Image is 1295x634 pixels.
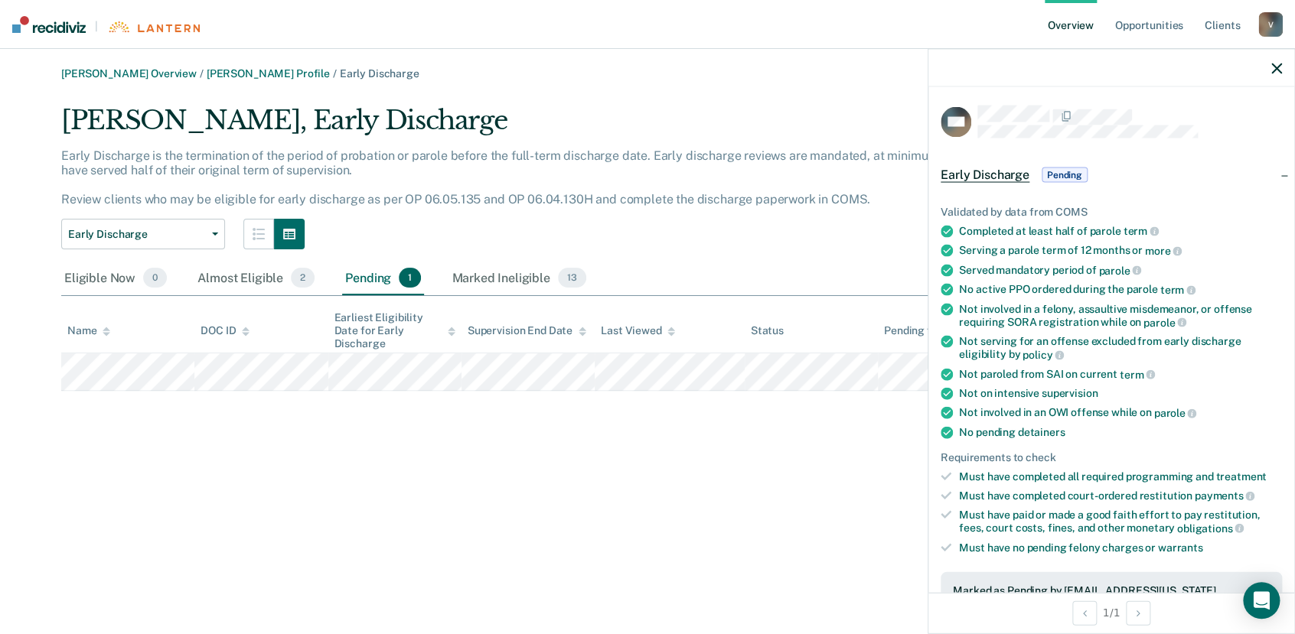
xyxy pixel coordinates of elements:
div: Earliest Eligibility Date for Early Discharge [334,311,455,350]
div: Supervision End Date [468,324,586,337]
div: No pending [959,426,1282,439]
span: term [1123,225,1158,237]
div: Not on intensive [959,387,1282,400]
span: parole [1143,316,1186,328]
div: Pending [342,262,424,295]
span: Early Discharge [941,167,1029,182]
div: Not paroled from SAI on current [959,367,1282,381]
div: V [1258,12,1283,37]
div: No active PPO ordered during the parole [959,283,1282,297]
div: Early DischargePending [928,150,1294,199]
a: [PERSON_NAME] Profile [207,67,330,80]
span: more [1145,245,1182,257]
div: Marked as Pending by [EMAIL_ADDRESS][US_STATE][DOMAIN_NAME] on [DATE]. [953,584,1270,610]
div: 1 / 1 [928,592,1294,632]
div: Not involved in an OWI offense while on [959,406,1282,420]
span: Early Discharge [340,67,419,80]
span: detainers [1017,426,1065,438]
p: Early Discharge is the termination of the period of probation or parole before the full-term disc... [61,148,1012,207]
span: 0 [143,268,167,288]
span: 13 [558,268,586,288]
div: Open Intercom Messenger [1243,582,1280,619]
img: Recidiviz [12,16,86,33]
span: term [1120,368,1155,380]
span: Pending [1042,167,1088,182]
div: Name [67,324,110,337]
div: Eligible Now [61,262,170,295]
div: Requirements to check [941,451,1282,464]
span: treatment [1215,470,1267,482]
a: [PERSON_NAME] Overview [61,67,197,80]
div: [PERSON_NAME], Early Discharge [61,105,1032,148]
span: / [330,67,340,80]
div: Serving a parole term of 12 months or [959,244,1282,258]
span: warrants [1158,541,1203,553]
div: Must have no pending felony charges or [959,541,1282,554]
div: Completed at least half of parole [959,224,1282,238]
span: Early Discharge [68,228,206,241]
span: obligations [1177,522,1244,534]
span: payments [1195,489,1255,502]
span: parole [1098,264,1141,276]
button: Previous Opportunity [1072,600,1097,625]
div: Not involved in a felony, assaultive misdemeanor, or offense requiring SORA registration while on [959,303,1282,329]
span: term [1160,284,1195,296]
div: Must have paid or made a good faith effort to pay restitution, fees, court costs, fines, and othe... [959,509,1282,535]
div: Almost Eligible [194,262,318,295]
span: policy [1023,349,1064,361]
div: Validated by data from COMS [941,205,1282,218]
div: DOC ID [201,324,250,337]
div: Served mandatory period of [959,263,1282,277]
div: Must have completed court-ordered restitution [959,489,1282,502]
img: Lantern [107,21,200,33]
span: 1 [399,268,421,288]
div: Last Viewed [601,324,675,337]
div: Marked Ineligible [449,262,589,295]
div: Status [751,324,784,337]
span: / [197,67,207,80]
span: parole [1153,407,1196,419]
span: supervision [1042,387,1098,399]
div: Pending for [884,324,955,337]
button: Next Opportunity [1126,600,1150,625]
span: 2 [291,268,315,288]
span: | [86,20,107,33]
div: Must have completed all required programming and [959,470,1282,483]
div: Not serving for an offense excluded from early discharge eligibility by [959,335,1282,361]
